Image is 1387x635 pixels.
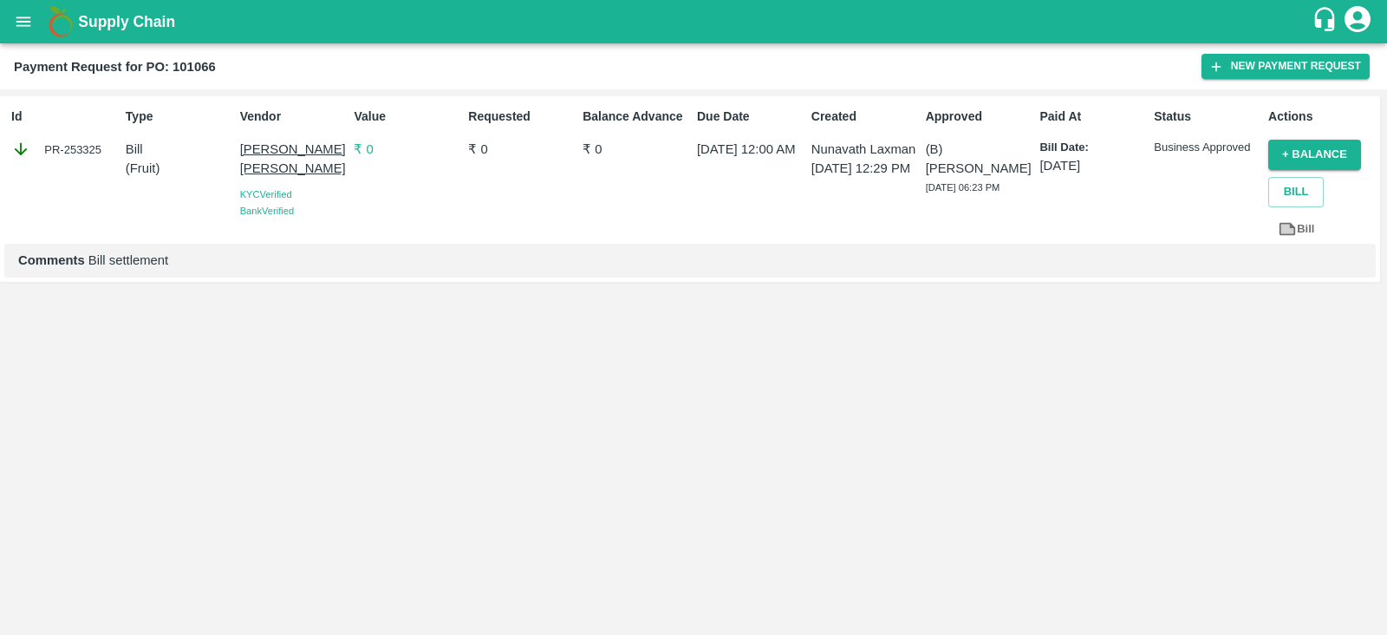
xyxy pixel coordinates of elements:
p: ₹ 0 [468,140,576,159]
p: Bill Date: [1039,140,1147,156]
span: Bank Verified [240,206,294,216]
p: [DATE] 12:29 PM [811,159,919,178]
p: Paid At [1039,108,1147,126]
p: Status [1154,108,1261,126]
p: Id [11,108,119,126]
p: Business Approved [1154,140,1261,156]
p: ₹ 0 [583,140,690,159]
p: ₹ 0 [354,140,461,159]
p: Bill settlement [18,251,1362,270]
p: Requested [468,108,576,126]
b: Comments [18,253,85,267]
p: Created [811,108,919,126]
button: New Payment Request [1201,54,1370,79]
div: account of current user [1342,3,1373,40]
button: open drawer [3,2,43,42]
p: Vendor [240,108,348,126]
p: ( Fruit ) [126,159,233,178]
div: customer-support [1312,6,1342,37]
a: Supply Chain [78,10,1312,34]
p: Type [126,108,233,126]
img: logo [43,4,78,39]
p: Approved [926,108,1033,126]
b: Supply Chain [78,13,175,30]
p: Actions [1268,108,1376,126]
button: Bill [1268,177,1324,207]
p: [DATE] 12:00 AM [697,140,804,159]
span: [DATE] 06:23 PM [926,182,1000,193]
button: + balance [1268,140,1361,170]
a: Bill [1268,214,1324,245]
p: (B) [PERSON_NAME] [926,140,1033,179]
p: [DATE] [1039,156,1147,175]
p: [PERSON_NAME] [PERSON_NAME] [240,140,348,179]
p: Due Date [697,108,804,126]
b: Payment Request for PO: 101066 [14,60,216,74]
p: Balance Advance [583,108,690,126]
span: KYC Verified [240,189,292,200]
p: Bill [126,140,233,159]
p: Nunavath Laxman [811,140,919,159]
p: Value [354,108,461,126]
div: PR-253325 [11,140,119,159]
